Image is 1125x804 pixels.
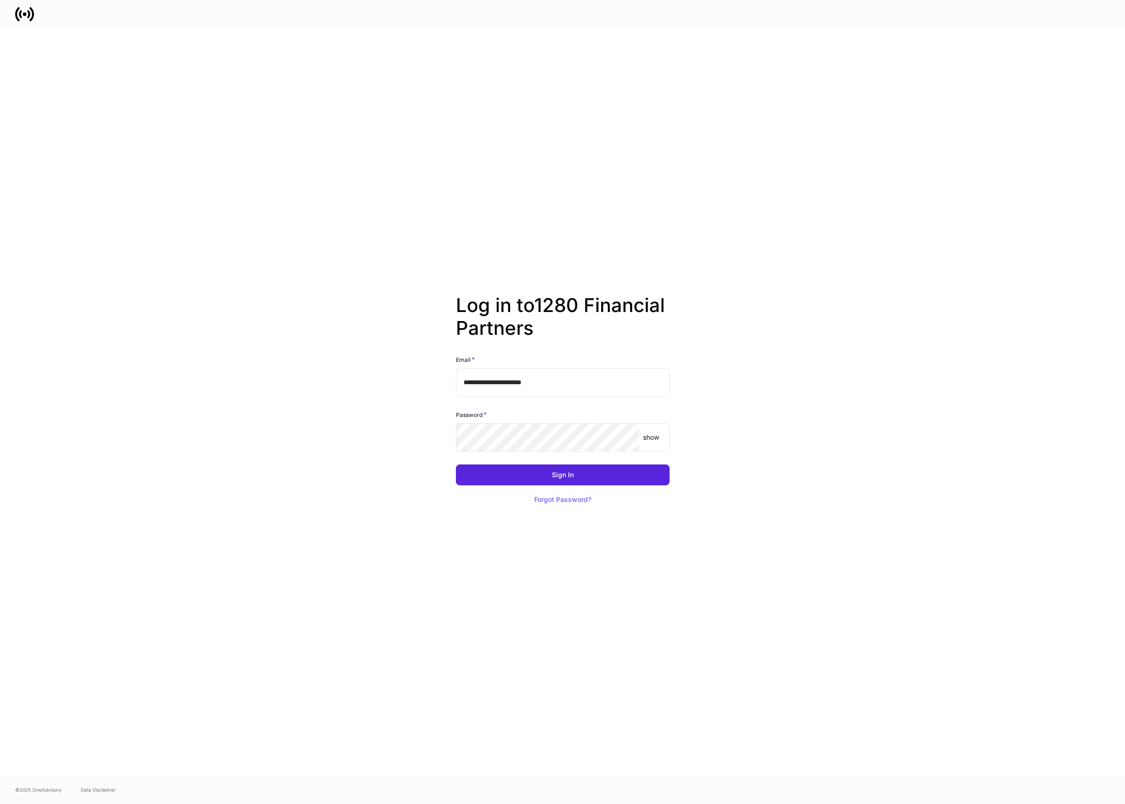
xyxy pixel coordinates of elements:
[456,294,670,355] h2: Log in to 1280 Financial Partners
[456,410,487,419] h6: Password
[456,464,670,485] button: Sign In
[643,433,659,442] p: show
[552,472,574,478] div: Sign In
[81,786,116,794] a: Data Disclaimer
[522,489,603,510] button: Forgot Password?
[15,786,62,794] span: © 2025 OneAdvisory
[534,496,591,503] div: Forgot Password?
[456,355,475,364] h6: Email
